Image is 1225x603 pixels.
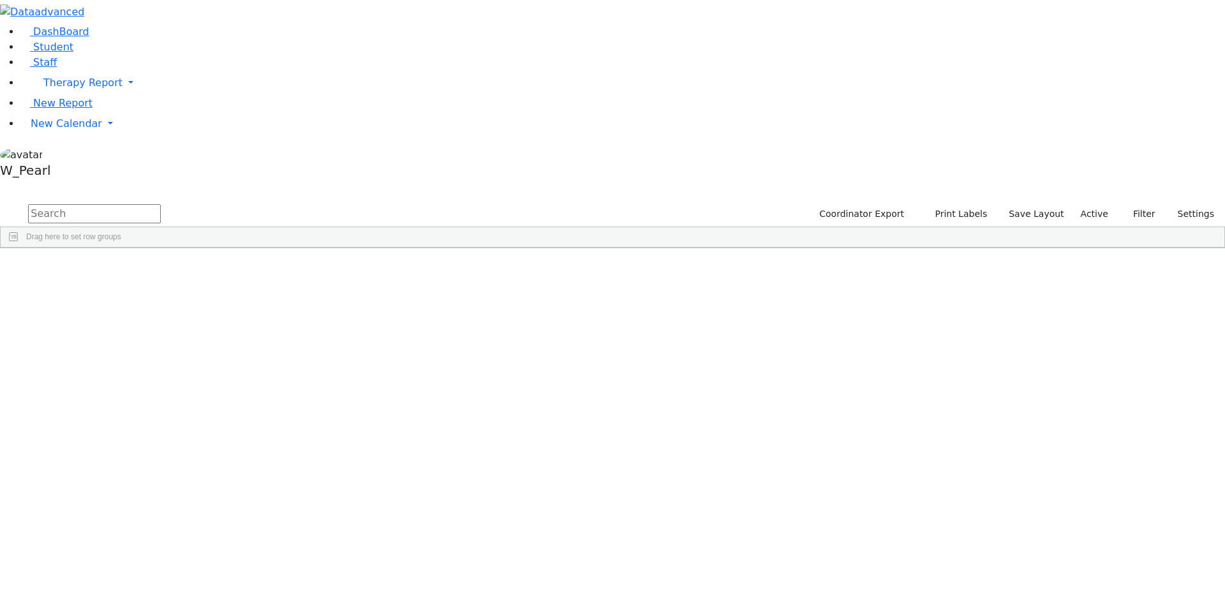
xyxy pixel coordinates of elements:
span: New Report [33,97,93,109]
span: Staff [33,56,57,68]
a: Student [20,41,73,53]
span: Drag here to set row groups [26,232,121,241]
span: DashBoard [33,26,89,38]
a: DashBoard [20,26,89,38]
a: Therapy Report [20,70,1225,96]
button: Print Labels [920,204,993,224]
button: Coordinator Export [811,204,910,224]
a: New Report [20,97,93,109]
button: Settings [1161,204,1220,224]
button: Filter [1117,204,1161,224]
a: Staff [20,56,57,68]
span: New Calendar [31,117,102,130]
label: Active [1075,204,1114,224]
span: Therapy Report [43,77,122,89]
span: Student [33,41,73,53]
a: New Calendar [20,111,1225,137]
button: Save Layout [1003,204,1069,224]
input: Search [28,204,161,223]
